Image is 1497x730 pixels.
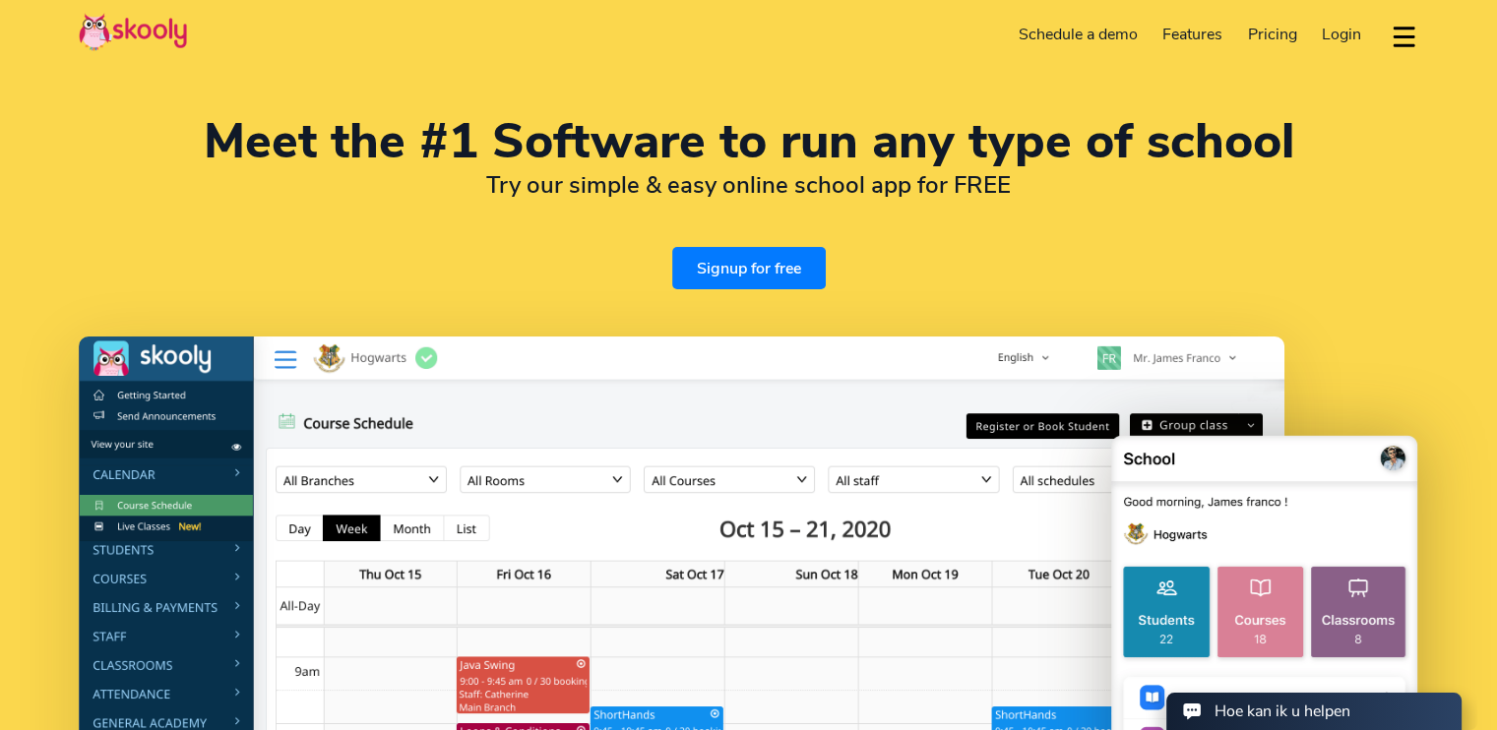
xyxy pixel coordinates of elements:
img: Skooly [79,13,187,51]
a: Schedule a demo [1006,19,1151,50]
h2: Try our simple & easy online school app for FREE [79,170,1418,200]
span: Pricing [1248,24,1297,45]
h1: Meet the #1 Software to run any type of school [79,118,1418,165]
a: Signup for free [672,247,826,289]
button: dropdown menu [1390,14,1418,59]
a: Login [1309,19,1374,50]
a: Features [1150,19,1235,50]
span: Login [1322,24,1361,45]
a: Pricing [1235,19,1310,50]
